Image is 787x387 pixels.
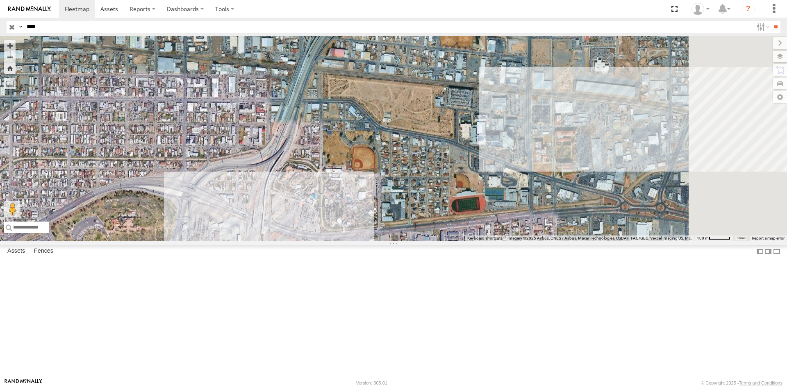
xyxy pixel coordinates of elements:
[4,201,20,217] button: Drag Pegman onto the map to open Street View
[5,379,42,387] a: Visit our Website
[697,236,709,240] span: 100 m
[17,21,24,33] label: Search Query
[689,3,712,15] div: fernando ponce
[4,51,16,63] button: Zoom out
[507,236,692,240] span: Imagery ©2025 Airbus, CNES / Airbus, Maxar Technologies, USDA/FPAC/GEO, Vexcel Imaging US, Inc.
[739,380,782,385] a: Terms and Conditions
[8,6,51,12] img: rand-logo.svg
[752,236,785,240] a: Report a map error
[756,245,764,257] label: Dock Summary Table to the Left
[4,40,16,51] button: Zoom in
[742,2,755,16] i: ?
[356,380,387,385] div: Version: 305.01
[3,246,29,257] label: Assets
[764,245,772,257] label: Dock Summary Table to the Right
[694,235,733,241] button: Map Scale: 100 m per 49 pixels
[737,237,746,240] a: Terms
[773,245,781,257] label: Hide Summary Table
[467,235,503,241] button: Keyboard shortcuts
[701,380,782,385] div: © Copyright 2025 -
[4,63,16,74] button: Zoom Home
[30,246,57,257] label: Fences
[4,78,16,89] label: Measure
[773,91,787,103] label: Map Settings
[753,21,771,33] label: Search Filter Options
